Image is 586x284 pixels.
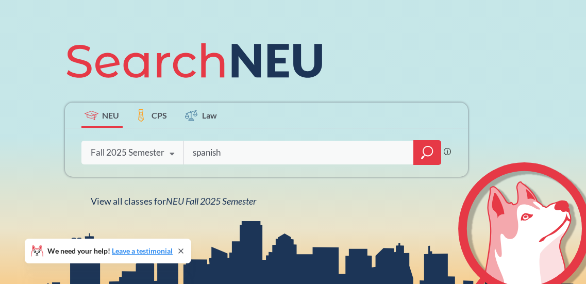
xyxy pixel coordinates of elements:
span: View all classes for [91,195,256,207]
div: Fall 2025 Semester [91,147,164,158]
span: NEU [102,109,119,121]
span: NEU Fall 2025 Semester [166,195,256,207]
span: CPS [152,109,167,121]
input: Class, professor, course number, "phrase" [192,142,406,163]
svg: magnifying glass [421,145,433,160]
div: magnifying glass [413,140,441,165]
a: Leave a testimonial [112,246,173,255]
span: Law [202,109,217,121]
span: We need your help! [47,247,173,255]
